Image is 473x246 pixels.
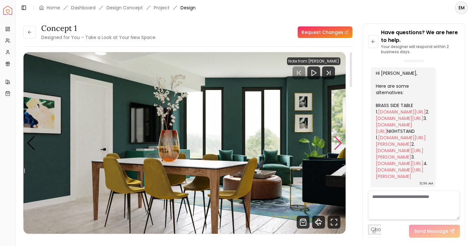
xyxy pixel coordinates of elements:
[287,57,340,65] div: Note from [PERSON_NAME]
[3,6,12,15] a: Spacejoy
[378,109,426,115] a: [DOMAIN_NAME][URL]
[334,136,342,150] div: Next slide
[107,5,143,11] li: Design Concept
[39,5,196,11] nav: breadcrumb
[297,216,310,229] svg: Shop Products from this design
[71,5,96,11] a: Dashboard
[376,167,423,180] a: [DOMAIN_NAME][URL][PERSON_NAME]
[376,122,412,134] a: [DOMAIN_NAME][URL]
[376,147,423,160] a: [DOMAIN_NAME][URL][PERSON_NAME]
[47,5,60,11] a: Home
[328,216,340,229] svg: Fullscreen
[456,2,467,14] span: EM
[23,52,346,234] div: Carousel
[154,5,170,11] a: Project
[376,70,429,180] div: Hi [PERSON_NAME], Here are some alternatives: BRASS SIDE TABLE 1. 2. 3. NIGHTSTAND 1. 2. 3. 4.
[420,180,433,187] div: 12:36 AM
[381,29,460,44] p: Have questions? We are here to help.
[3,6,12,15] img: Spacejoy Logo
[27,136,35,150] div: Previous slide
[322,66,335,79] svg: Next Track
[381,44,460,54] p: Your designer will respond within 2 business days.
[23,52,346,234] div: 4 / 5
[181,5,196,11] span: Design
[41,23,155,34] h3: Concept 1
[23,52,346,234] img: Design Render 1
[376,134,426,147] a: [DOMAIN_NAME][URL][PERSON_NAME]
[455,1,468,14] button: EM
[312,216,325,229] svg: 360 View
[298,26,352,38] a: Request Changes
[376,115,423,122] a: [DOMAIN_NAME][URL]
[41,34,155,41] small: Designed for You – Take a Look at Your New Space
[376,160,423,167] a: [DOMAIN_NAME][URL]
[310,69,318,77] svg: Play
